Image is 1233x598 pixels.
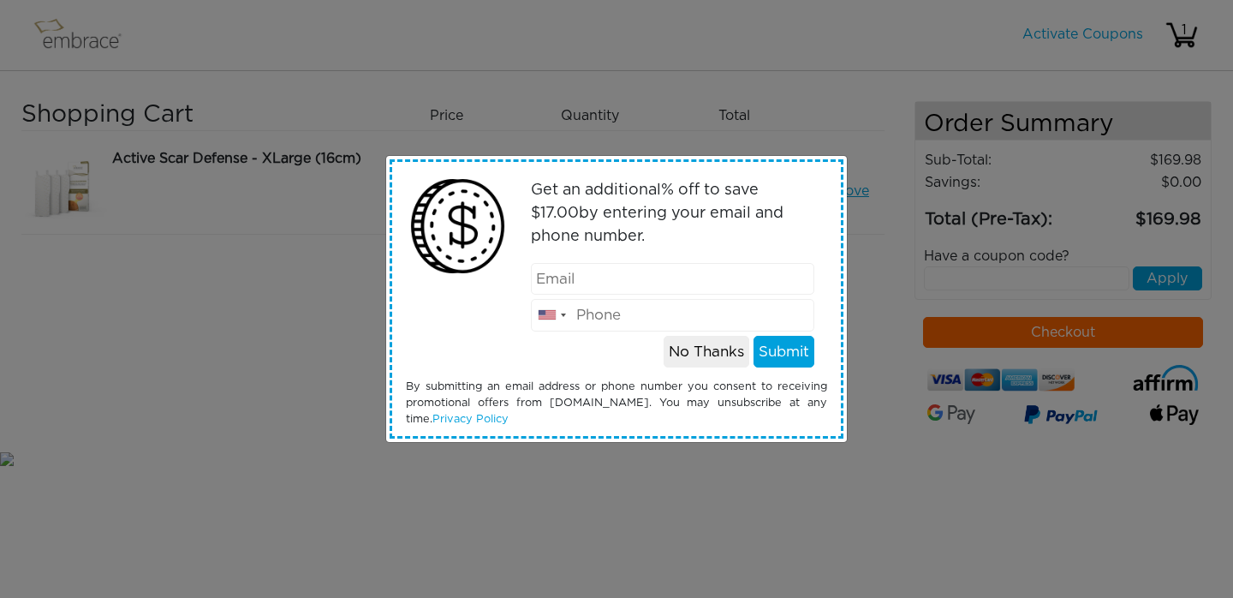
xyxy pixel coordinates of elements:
[532,300,571,331] div: United States: +1
[753,336,814,368] button: Submit
[540,206,579,221] span: 17.00
[531,299,815,332] input: Phone
[531,179,815,248] p: Get an additional % off to save $ by entering your email and phone number.
[531,263,815,296] input: Email
[432,414,509,425] a: Privacy Policy
[393,379,840,428] div: By submitting an email address or phone number you consent to receiving promotional offers from [...
[664,336,749,368] button: No Thanks
[402,170,514,283] img: money2.png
